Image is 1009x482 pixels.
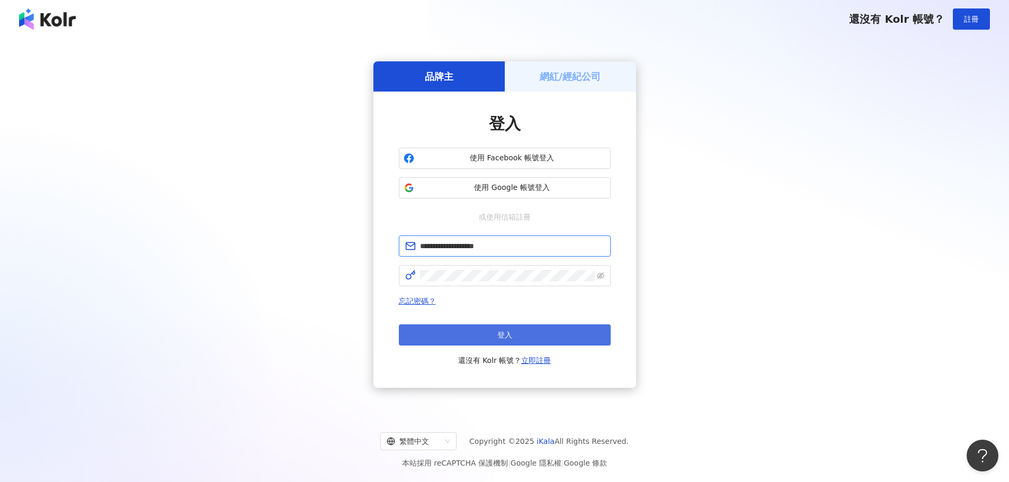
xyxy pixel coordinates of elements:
span: 登入 [489,114,521,133]
a: 立即註冊 [521,356,551,365]
button: 登入 [399,324,611,345]
h5: 網紅/經紀公司 [540,70,601,83]
span: 還沒有 Kolr 帳號？ [849,13,944,25]
span: | [508,459,511,467]
span: eye-invisible [597,272,604,279]
span: 或使用信箱註冊 [471,211,538,223]
span: 註冊 [964,15,979,23]
a: Google 條款 [564,459,607,467]
button: 使用 Facebook 帳號登入 [399,148,611,169]
button: 使用 Google 帳號登入 [399,177,611,198]
div: 繁體中文 [387,433,441,450]
span: 本站採用 reCAPTCHA 保護機制 [402,457,607,469]
span: Copyright © 2025 All Rights Reserved. [469,435,629,448]
button: 註冊 [953,8,990,30]
h5: 品牌主 [425,70,453,83]
a: 忘記密碼？ [399,297,436,305]
a: Google 隱私權 [511,459,561,467]
span: 使用 Facebook 帳號登入 [418,153,606,163]
img: logo [19,8,76,30]
span: 使用 Google 帳號登入 [418,183,606,193]
span: | [561,459,564,467]
span: 登入 [497,331,512,339]
iframe: Help Scout Beacon - Open [967,440,998,471]
a: iKala [537,437,555,445]
span: 還沒有 Kolr 帳號？ [458,354,551,367]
